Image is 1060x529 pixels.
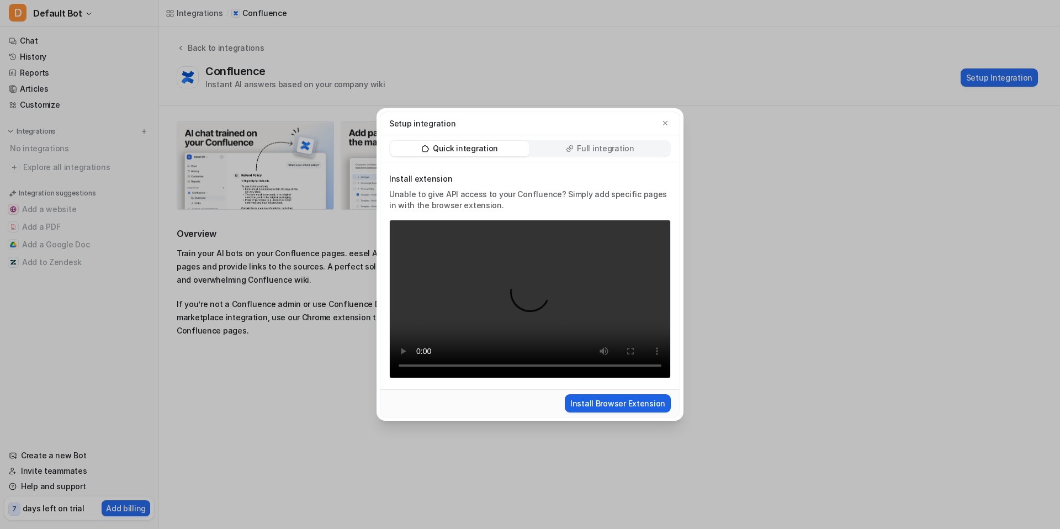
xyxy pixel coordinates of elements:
[389,118,455,129] p: Setup integration
[577,143,634,154] p: Full integration
[433,143,498,154] p: Quick integration
[565,394,671,412] button: Install Browser Extension
[389,189,671,211] p: Unable to give API access to your Confluence? Simply add specific pages in with the browser exten...
[389,220,671,378] video: Your browser does not support the video tag.
[389,173,671,184] p: Install extension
